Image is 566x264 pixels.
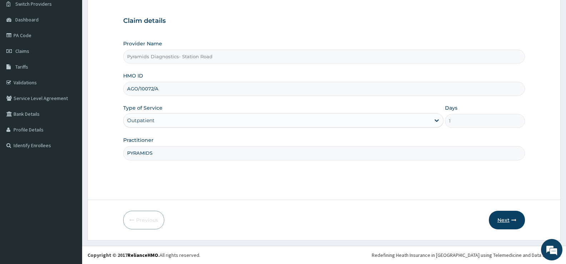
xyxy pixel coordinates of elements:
[123,72,143,79] label: HMO ID
[127,252,158,258] a: RelianceHMO
[37,40,120,49] div: Chat with us now
[15,64,28,70] span: Tariffs
[123,82,525,96] input: Enter HMO ID
[445,104,457,111] label: Days
[123,136,154,144] label: Practitioner
[82,246,566,264] footer: All rights reserved.
[123,211,164,229] button: Previous
[127,117,155,124] div: Outpatient
[15,1,52,7] span: Switch Providers
[15,16,39,23] span: Dashboard
[123,17,525,25] h3: Claim details
[13,36,29,54] img: d_794563401_company_1708531726252_794563401
[123,146,525,160] input: Enter Name
[87,252,160,258] strong: Copyright © 2017 .
[117,4,134,21] div: Minimize live chat window
[489,211,525,229] button: Next
[123,104,162,111] label: Type of Service
[372,251,561,259] div: Redefining Heath Insurance in [GEOGRAPHIC_DATA] using Telemedicine and Data Science!
[123,40,162,47] label: Provider Name
[41,84,99,156] span: We're online!
[15,48,29,54] span: Claims
[4,183,136,208] textarea: Type your message and hit 'Enter'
